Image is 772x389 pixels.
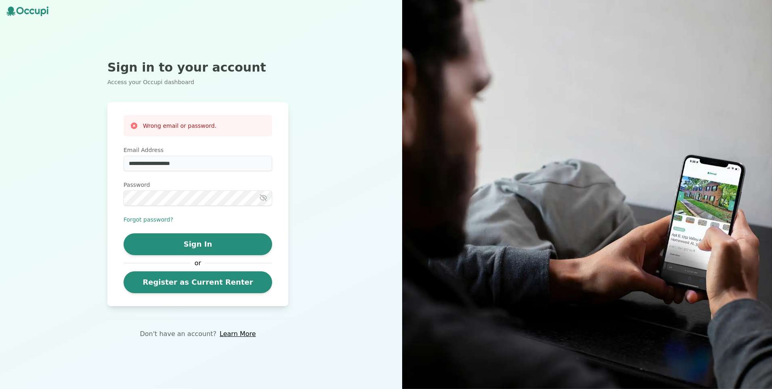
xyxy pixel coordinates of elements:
[124,181,272,189] label: Password
[107,60,288,75] h2: Sign in to your account
[140,329,216,339] p: Don't have an account?
[143,122,216,130] h3: Wrong email or password.
[191,258,205,268] span: or
[107,78,288,86] p: Access your Occupi dashboard
[124,271,272,293] a: Register as Current Renter
[124,233,272,255] button: Sign In
[124,216,173,224] button: Forgot password?
[124,146,272,154] label: Email Address
[220,329,256,339] a: Learn More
